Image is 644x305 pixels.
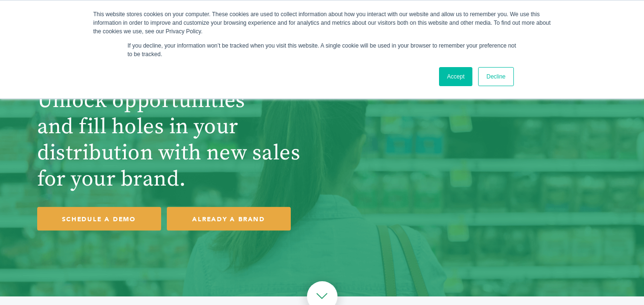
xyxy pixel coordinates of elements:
[439,67,473,86] a: Accept
[167,207,291,231] a: ALREADY A BRAND
[37,88,317,192] h1: Unlock opportunities and fill holes in your distribution with new sales for your brand.
[93,10,551,36] div: This website stores cookies on your computer. These cookies are used to collect information about...
[37,207,161,231] a: SCHEDULE A DEMO
[478,67,513,86] a: Decline
[128,41,517,59] p: If you decline, your information won’t be tracked when you visit this website. A single cookie wi...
